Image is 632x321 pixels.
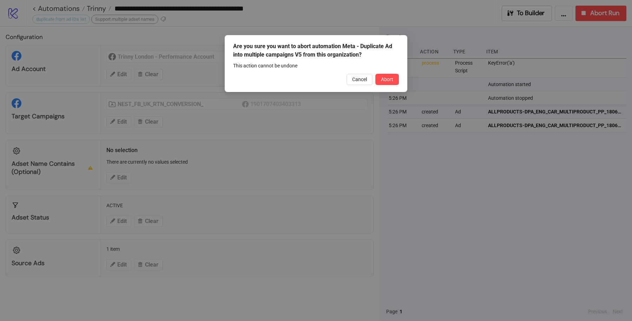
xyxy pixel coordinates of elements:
div: Are you sure you want to abort automation Meta - Duplicate Ad into multiple campaigns V5 from thi... [233,42,399,59]
div: This action cannot be undone [233,62,399,70]
span: Abort [381,77,393,82]
button: Cancel [347,74,373,85]
span: Cancel [352,77,367,82]
button: Abort [375,74,399,85]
